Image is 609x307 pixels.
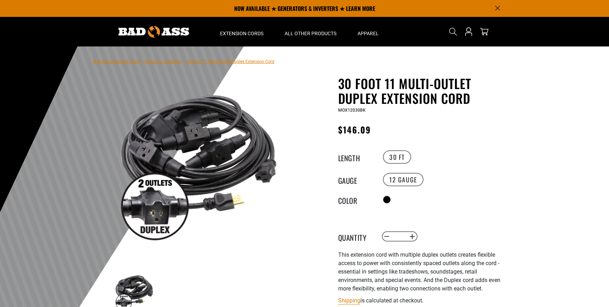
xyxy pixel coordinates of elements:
[274,17,347,46] summary: All Other Products
[347,17,389,46] summary: Apparel
[338,251,500,292] span: This extension cord with multiple duplex outlets creates flexible access to power with consistent...
[338,123,371,136] span: $146.09
[338,195,373,204] legend: Color
[187,59,274,64] span: 30 Foot 11 Multi-Outlet Duplex Extension Cord
[447,26,459,37] summary: Search
[338,232,373,241] label: Quantity
[338,76,511,106] h1: 30 Foot 11 Multi-Outlet Duplex Extension Cord
[383,150,411,164] label: 30 FT
[184,59,185,64] span: ›
[145,59,182,64] a: Return to Collection
[338,152,373,162] legend: Length
[118,26,189,38] img: Bad Ass Extension Cords
[93,57,274,65] nav: breadcrumbs
[338,296,511,305] div: is calculated at checkout.
[142,59,144,64] span: ›
[338,108,366,113] span: MOX12030BK
[383,173,424,186] label: 12 Gauge
[93,59,141,64] a: Bad Ass Extension Cords
[209,17,274,46] summary: Extension Cords
[338,297,360,304] a: Shipping
[358,30,379,37] span: Apparel
[285,30,336,37] span: All Other Products
[220,30,263,37] span: Extension Cords
[114,77,284,247] img: black
[338,175,373,184] legend: Gauge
